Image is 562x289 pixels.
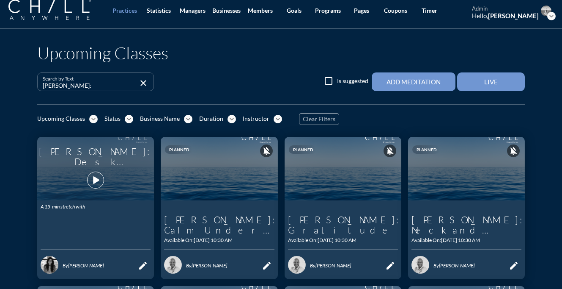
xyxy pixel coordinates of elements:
[385,261,395,271] i: edit
[315,262,351,269] span: [PERSON_NAME]
[184,115,192,123] i: expand_more
[509,261,519,271] i: edit
[147,7,171,14] div: Statistics
[288,256,306,274] img: 1582832593142%20-%2027a774d8d5.png
[315,7,341,14] div: Programs
[39,147,153,167] p: [PERSON_NAME]: Desk Stretch for Busy Days
[472,78,510,86] div: Live
[472,6,539,12] div: admin
[186,262,192,269] span: By
[385,146,395,156] i: notifications_off
[180,7,206,14] div: Managers
[372,72,455,91] button: Add Meditation
[488,12,539,19] strong: [PERSON_NAME]
[411,256,429,274] img: 1582832593142%20-%2027a774d8d5.png
[37,115,85,122] div: Upcoming Classes
[337,77,368,85] label: Is suggested
[192,262,227,269] span: [PERSON_NAME]
[248,7,273,14] div: Members
[384,7,407,14] div: Coupons
[37,43,168,63] h1: Upcoming Classes
[457,72,525,91] button: Live
[138,261,148,271] i: edit
[138,78,148,88] i: close
[212,7,241,14] div: Businesses
[63,262,68,269] span: By
[433,262,439,269] span: By
[41,256,58,274] img: 1586445345380%20-%20Steph_Chill_Profile_Temporary_BW.jpg
[541,6,551,16] img: Profile icon
[422,7,437,14] div: Timer
[164,256,182,274] img: 1582832593142%20-%2027a774d8d5.png
[274,115,282,123] i: expand_more
[112,7,137,14] div: Practices
[228,115,236,123] i: expand_more
[472,12,539,19] div: Hello,
[104,115,121,122] div: Status
[509,146,518,156] i: notifications_off
[439,262,474,269] span: [PERSON_NAME]
[310,262,315,269] span: By
[287,7,302,14] div: Goals
[41,204,151,210] p: A 15-min stretch with
[68,262,104,269] span: [PERSON_NAME]
[547,12,556,20] i: expand_more
[354,7,369,14] div: Pages
[199,115,223,122] div: Duration
[125,115,133,123] i: expand_more
[140,115,180,122] div: Business Name
[262,261,272,271] i: edit
[303,116,335,123] span: Clear Filters
[262,146,271,156] i: notifications_off
[299,113,339,125] button: Clear Filters
[387,78,441,86] div: Add Meditation
[88,173,103,187] i: play_arrow
[89,115,98,123] i: expand_more
[43,80,137,91] input: Search by Text
[243,115,269,122] div: Instructor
